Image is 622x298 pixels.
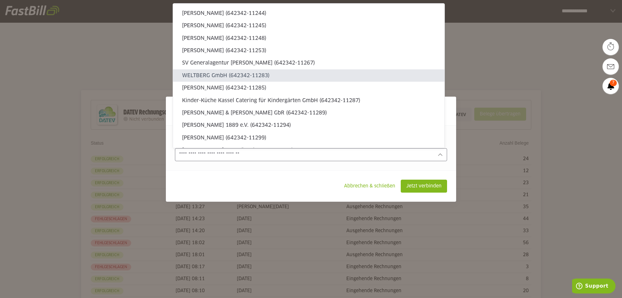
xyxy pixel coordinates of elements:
[173,107,444,119] sl-option: [PERSON_NAME] & [PERSON_NAME] GbR (642342-11289)
[173,144,444,156] sl-option: [PERSON_NAME] Gaststätte (642342-11300)
[173,94,444,107] sl-option: Kinder-Küche Kassel Catering für Kindergärten GmbH (642342-11287)
[572,279,616,295] iframe: Öffnet ein Widget, in dem Sie weitere Informationen finden
[173,132,444,144] sl-option: [PERSON_NAME] (642342-11299)
[173,82,444,94] sl-option: [PERSON_NAME] (642342-11285)
[173,32,444,44] sl-option: [PERSON_NAME] (642342-11248)
[173,19,444,32] sl-option: [PERSON_NAME] (642342-11245)
[603,78,619,94] a: 7
[401,180,447,193] sl-button: Jetzt verbinden
[339,180,401,193] sl-button: Abbrechen & schließen
[173,57,444,69] sl-option: SV Generalagentur [PERSON_NAME] (642342-11267)
[173,119,444,131] sl-option: [PERSON_NAME] 1889 e.V. (642342-11294)
[173,69,444,82] sl-option: WELTBERG GmbH (642342-11283)
[173,44,444,57] sl-option: [PERSON_NAME] (642342-11253)
[610,80,617,86] span: 7
[173,7,444,19] sl-option: [PERSON_NAME] (642342-11244)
